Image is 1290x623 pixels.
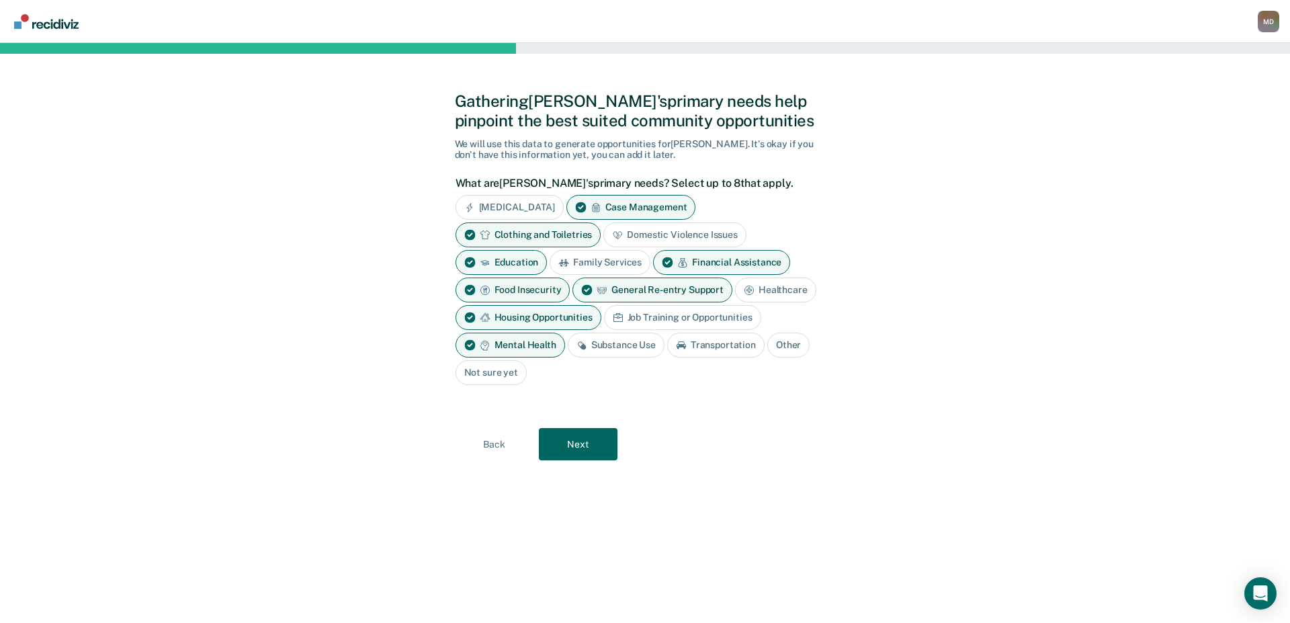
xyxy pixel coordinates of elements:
[539,428,617,460] button: Next
[455,91,836,130] div: Gathering [PERSON_NAME]'s primary needs help pinpoint the best suited community opportunities
[603,222,746,247] div: Domestic Violence Issues
[735,278,816,302] div: Healthcare
[456,177,828,190] label: What are [PERSON_NAME]'s primary needs? Select up to 8 that apply.
[456,360,527,385] div: Not sure yet
[456,305,601,330] div: Housing Opportunities
[456,195,564,220] div: [MEDICAL_DATA]
[1258,11,1279,32] div: M D
[572,278,732,302] div: General Re-entry Support
[550,250,650,275] div: Family Services
[653,250,790,275] div: Financial Assistance
[455,428,533,460] button: Back
[767,333,810,358] div: Other
[456,278,570,302] div: Food Insecurity
[455,138,836,161] div: We will use this data to generate opportunities for [PERSON_NAME] . It's okay if you don't have t...
[1244,577,1277,610] div: Open Intercom Messenger
[568,333,664,358] div: Substance Use
[667,333,765,358] div: Transportation
[1258,11,1279,32] button: Profile dropdown button
[456,333,565,358] div: Mental Health
[456,222,601,247] div: Clothing and Toiletries
[456,250,548,275] div: Education
[566,195,696,220] div: Case Management
[604,305,761,330] div: Job Training or Opportunities
[14,14,79,29] img: Recidiviz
